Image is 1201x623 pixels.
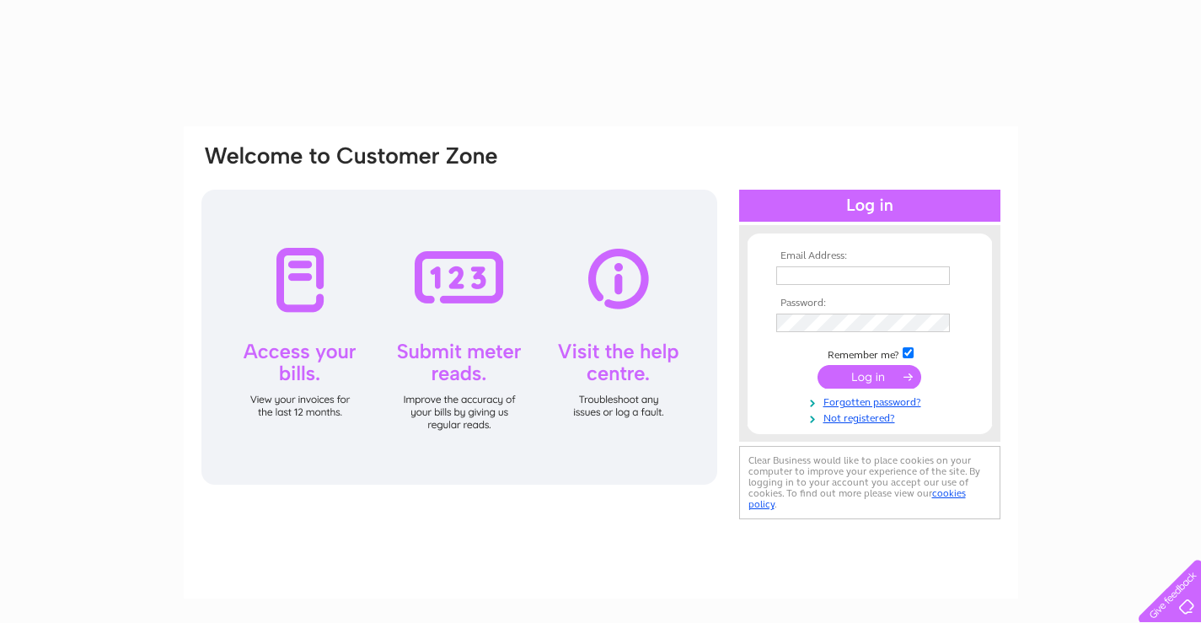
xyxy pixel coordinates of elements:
[772,345,968,362] td: Remember me?
[772,298,968,309] th: Password:
[776,393,968,409] a: Forgotten password?
[818,365,921,389] input: Submit
[772,250,968,262] th: Email Address:
[748,487,966,510] a: cookies policy
[776,409,968,425] a: Not registered?
[739,446,1000,519] div: Clear Business would like to place cookies on your computer to improve your experience of the sit...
